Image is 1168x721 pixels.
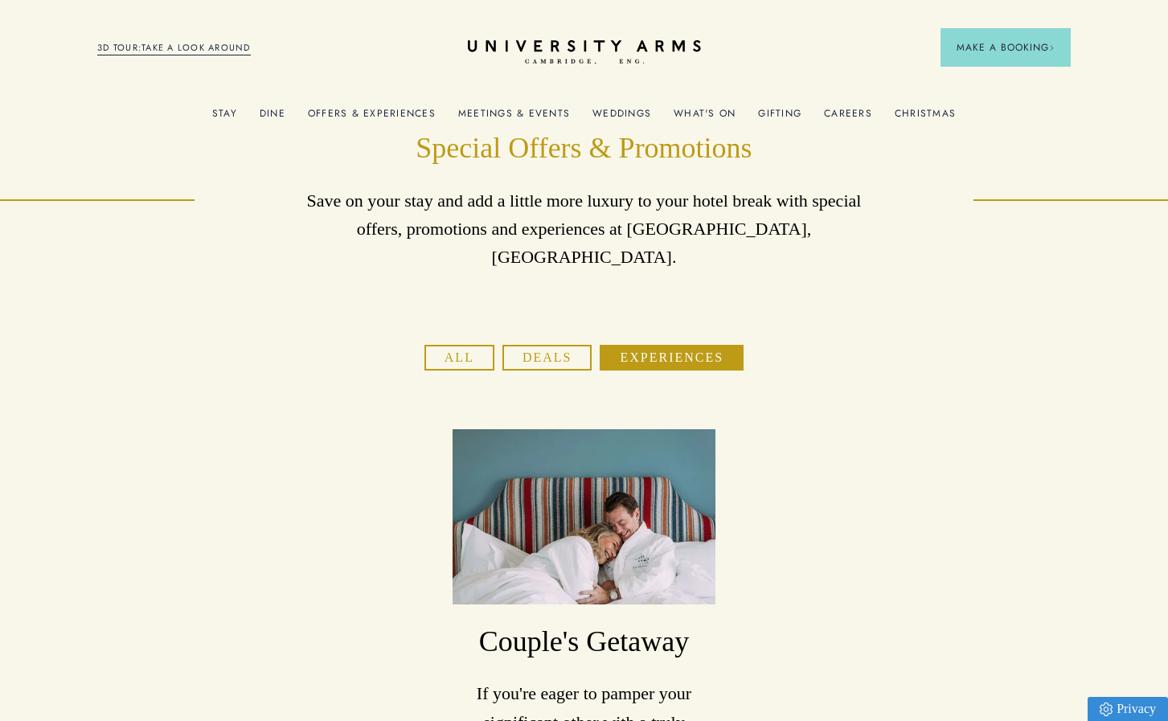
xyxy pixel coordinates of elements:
button: Deals [502,345,592,371]
a: Offers & Experiences [308,108,436,129]
button: Make a BookingArrow icon [941,28,1071,67]
button: Experiences [600,345,744,371]
a: Careers [824,108,872,129]
a: Stay [212,108,237,129]
a: 3D TOUR:TAKE A LOOK AROUND [97,41,251,55]
img: image-3316b7a5befc8609608a717065b4aaa141e00fd1-3889x5833-jpg [453,429,715,604]
img: Arrow icon [1049,45,1055,51]
p: Save on your stay and add a little more luxury to your hotel break with special offers, promotion... [292,186,876,272]
img: Privacy [1100,703,1113,716]
a: Gifting [758,108,801,129]
h1: Special Offers & Promotions [292,129,876,168]
a: Christmas [895,108,956,129]
a: Home [468,40,701,65]
a: Privacy [1088,697,1168,721]
span: Make a Booking [957,40,1055,55]
a: Weddings [592,108,651,129]
a: What's On [674,108,736,129]
button: All [424,345,494,371]
a: Meetings & Events [458,108,570,129]
h3: Couple's Getaway [453,623,715,662]
a: Dine [260,108,285,129]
